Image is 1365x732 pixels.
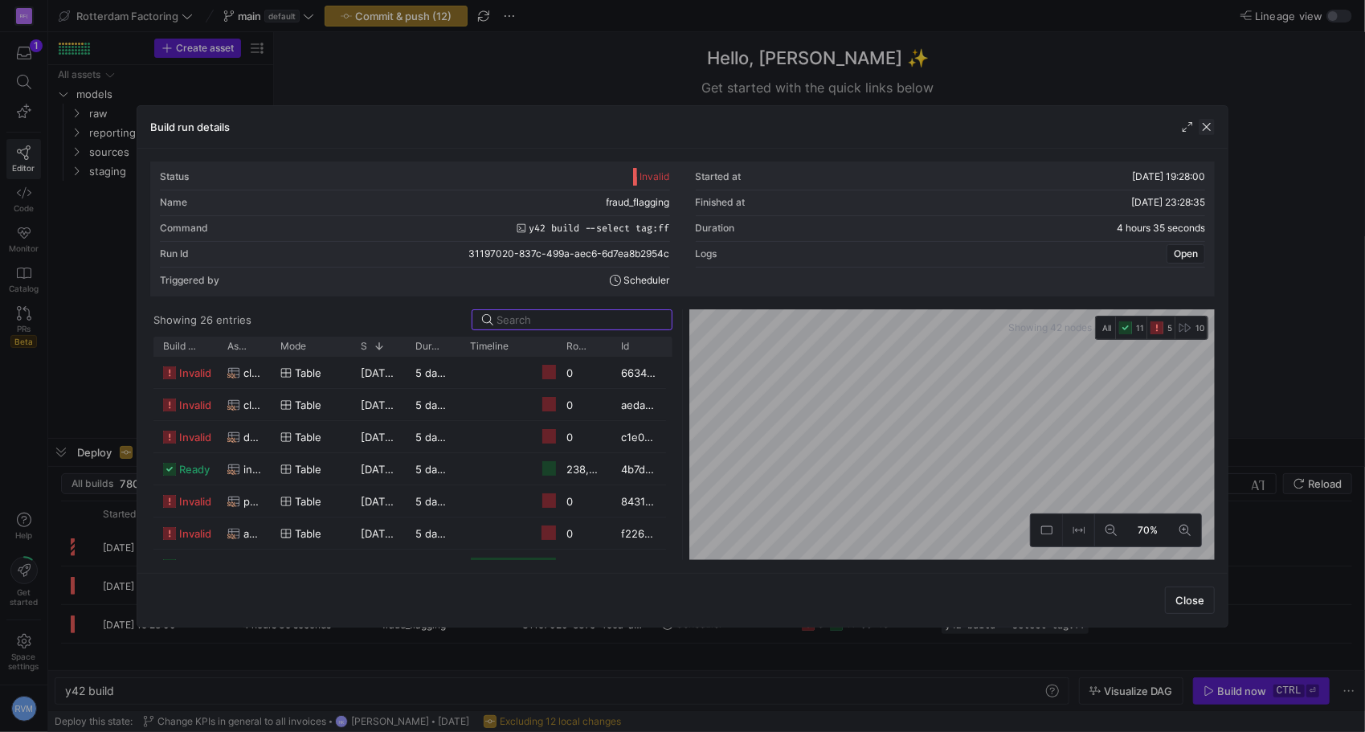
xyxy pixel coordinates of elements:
[243,486,262,517] span: payments_current
[415,559,616,572] y42-duration: 5 days 14 hours 30 minutes 49 seconds
[179,390,211,421] span: invalid
[415,527,607,540] y42-duration: 5 days 11 hours 18 minutes 2 seconds
[469,248,670,260] span: 31197020-837c-499a-aec6-6d7ea8b2954c
[280,341,306,352] span: Mode
[361,495,443,508] span: [DATE] 23:09:24
[160,248,189,260] div: Run Id
[557,421,611,452] div: 0
[611,550,666,581] div: ae86d025-9e95-4139-b042-b9196be9dab7
[1135,521,1162,539] span: 70%
[640,171,670,182] span: Invalid
[607,197,670,208] span: fraud_flagging
[557,389,611,420] div: 0
[696,171,742,182] div: Started at
[611,453,666,485] div: 4b7d706c-1c7d-42d9-8218-432f02a7a458
[415,431,611,444] y42-duration: 5 days 11 hours 17 minutes 37 seconds
[696,197,746,208] div: Finished at
[470,341,509,352] span: Timeline
[415,463,612,476] y42-duration: 5 days 11 hours 17 minutes 36 seconds
[1117,223,1205,234] y42-duration: 4 hours 35 seconds
[557,357,611,388] div: 0
[497,313,662,326] input: Search
[361,431,443,444] span: [DATE] 23:09:24
[227,341,251,352] span: Asset
[611,389,666,420] div: aeda4b5a-db94-4a69-a590-04e110fa048b
[295,486,321,517] span: table
[611,517,666,549] div: f22628df-2180-4a3a-89f6-a58ef70878e1
[243,358,262,389] span: client_finance_statement_current
[1136,323,1144,333] span: 11
[179,422,211,453] span: invalid
[361,527,443,540] span: [DATE] 23:08:37
[557,550,611,581] div: 153,204
[415,366,611,379] y42-duration: 5 days 11 hours 17 minutes 37 seconds
[557,485,611,517] div: 0
[1174,248,1198,260] span: Open
[557,453,611,485] div: 238,867
[1167,323,1172,333] span: 5
[415,399,611,411] y42-duration: 5 days 11 hours 17 minutes 37 seconds
[696,248,717,260] div: Logs
[361,399,443,411] span: [DATE] 23:09:24
[696,223,735,234] div: Duration
[1131,196,1205,208] span: [DATE] 23:28:35
[624,275,670,286] span: Scheduler
[243,518,262,550] span: active_clients_current
[160,197,187,208] div: Name
[1167,244,1205,264] button: Open
[179,454,210,485] span: ready
[243,454,262,485] span: invoices_current
[295,390,321,421] span: table
[179,486,211,517] span: invalid
[415,495,612,508] y42-duration: 5 days 11 hours 17 minutes 36 seconds
[1102,321,1111,334] span: All
[295,518,321,550] span: table
[611,421,666,452] div: c1e0ab99-d956-4b7a-b918-9139cc644fb2
[295,358,321,389] span: table
[529,223,670,234] span: y42 build --select tag:ff
[295,550,320,582] span: view
[415,341,439,352] span: Duration
[361,366,443,379] span: [DATE] 23:09:24
[566,341,591,352] span: Rows
[160,171,189,182] div: Status
[557,517,611,549] div: 0
[179,550,210,582] span: ready
[611,485,666,517] div: 84318cfa-4ef6-4fd4-9729-36a13ab368ef
[621,341,629,352] span: Id
[153,313,251,326] div: Showing 26 entries
[1165,587,1215,614] button: Close
[361,341,367,352] span: Started at
[1195,323,1204,333] span: 10
[160,223,208,234] div: Command
[361,559,442,572] span: [DATE] 19:28:02
[1175,594,1204,607] span: Close
[295,422,321,453] span: table
[361,463,443,476] span: [DATE] 23:09:24
[611,357,666,388] div: 66340c21-2033-40fc-8f27-19fd42dd3fbf
[179,518,211,550] span: invalid
[1008,322,1095,333] span: Showing 42 nodes
[243,550,262,582] span: active_clients_union
[163,341,197,352] span: Build status
[295,454,321,485] span: table
[243,390,262,421] span: client_finance_statement_history
[1127,514,1169,546] button: 70%
[160,275,219,286] div: Triggered by
[179,358,211,389] span: invalid
[150,121,230,133] h3: Build run details
[1132,170,1205,182] span: [DATE] 19:28:00
[243,422,262,453] span: debtors_current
